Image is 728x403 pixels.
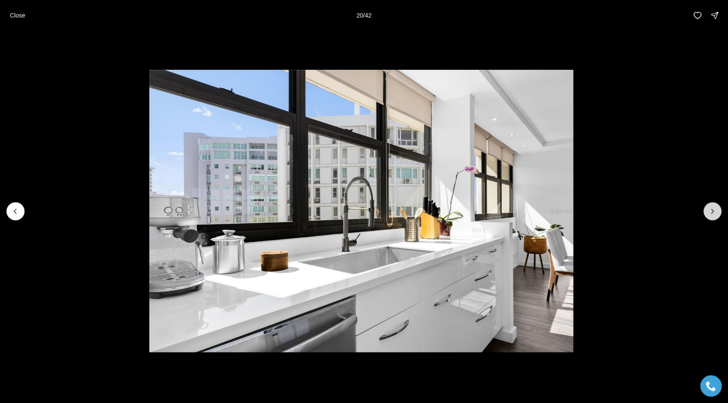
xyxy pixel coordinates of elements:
[10,12,26,19] p: Close
[703,202,721,220] button: Next slide
[7,202,25,220] button: Previous slide
[5,7,31,24] button: Close
[357,12,371,19] p: 20 / 42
